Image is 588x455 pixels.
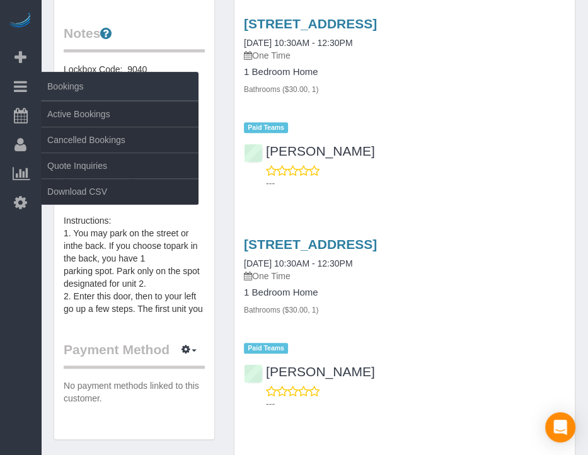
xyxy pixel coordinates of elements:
[545,412,575,442] div: Open Intercom Messenger
[244,122,288,133] span: Paid Teams
[41,72,199,101] span: Bookings
[64,63,205,315] pre: Lockbox Code: 9040 Keypad Code: 400909 Laundry code : 110511 Shared washer/dryer on bottom floor ...
[244,49,565,62] p: One Time
[244,16,377,31] a: [STREET_ADDRESS]
[41,179,199,204] a: Download CSV
[41,127,199,153] a: Cancelled Bookings
[41,153,199,178] a: Quote Inquiries
[244,67,565,78] h4: 1 Bedroom Home
[244,306,318,314] small: Bathrooms ($30.00, 1)
[244,144,375,158] a: [PERSON_NAME]
[244,364,375,379] a: [PERSON_NAME]
[244,85,318,94] small: Bathrooms ($30.00, 1)
[244,38,352,48] a: [DATE] 10:30AM - 12:30PM
[244,287,565,298] h4: 1 Bedroom Home
[266,398,565,410] p: ---
[64,24,205,52] legend: Notes
[41,101,199,205] ul: Bookings
[8,13,33,30] img: Automaid Logo
[64,379,205,405] p: No payment methods linked to this customer.
[41,101,199,127] a: Active Bookings
[244,258,352,268] a: [DATE] 10:30AM - 12:30PM
[244,270,565,282] p: One Time
[244,343,288,354] span: Paid Teams
[244,237,377,251] a: [STREET_ADDRESS]
[64,340,205,369] legend: Payment Method
[266,177,565,190] p: ---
